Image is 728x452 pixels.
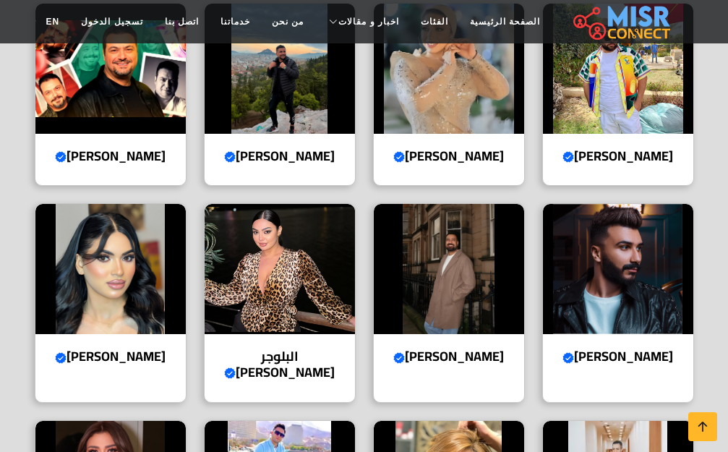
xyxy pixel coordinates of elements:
[554,349,682,364] h4: [PERSON_NAME]
[210,8,261,35] a: خدماتنا
[573,4,670,40] img: main.misr_connect
[385,148,513,164] h4: [PERSON_NAME]
[554,148,682,164] h4: [PERSON_NAME]
[224,151,236,163] svg: Verified account
[338,15,399,28] span: اخبار و مقالات
[314,8,410,35] a: اخبار و مقالات
[562,352,574,364] svg: Verified account
[26,3,195,187] a: مراد مكرم [PERSON_NAME]
[26,203,195,402] a: سوزي أيمن [PERSON_NAME]
[562,151,574,163] svg: Verified account
[393,151,405,163] svg: Verified account
[364,203,534,402] a: عمرو راضي [PERSON_NAME]
[46,349,175,364] h4: [PERSON_NAME]
[534,3,703,187] a: اشرف عطيه [PERSON_NAME]
[385,349,513,364] h4: [PERSON_NAME]
[459,8,551,35] a: الصفحة الرئيسية
[410,8,459,35] a: الفئات
[374,4,524,134] img: مريم سيف
[55,352,67,364] svg: Verified account
[534,203,703,402] a: أحمد حسام [PERSON_NAME]
[261,8,314,35] a: من نحن
[393,352,405,364] svg: Verified account
[35,4,186,134] img: مراد مكرم
[215,349,344,380] h4: البلوجر [PERSON_NAME]
[543,4,693,134] img: اشرف عطيه
[55,151,67,163] svg: Verified account
[35,204,186,334] img: سوزي أيمن
[35,8,71,35] a: EN
[215,148,344,164] h4: [PERSON_NAME]
[205,4,355,134] img: علي غزلان
[154,8,210,35] a: اتصل بنا
[374,204,524,334] img: عمرو راضي
[224,367,236,379] svg: Verified account
[205,204,355,334] img: البلوجر نرمين طارق
[543,204,693,334] img: أحمد حسام
[70,8,153,35] a: تسجيل الدخول
[364,3,534,187] a: مريم سيف [PERSON_NAME]
[46,148,175,164] h4: [PERSON_NAME]
[195,203,364,402] a: البلوجر نرمين طارق البلوجر [PERSON_NAME]
[195,3,364,187] a: علي غزلان [PERSON_NAME]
